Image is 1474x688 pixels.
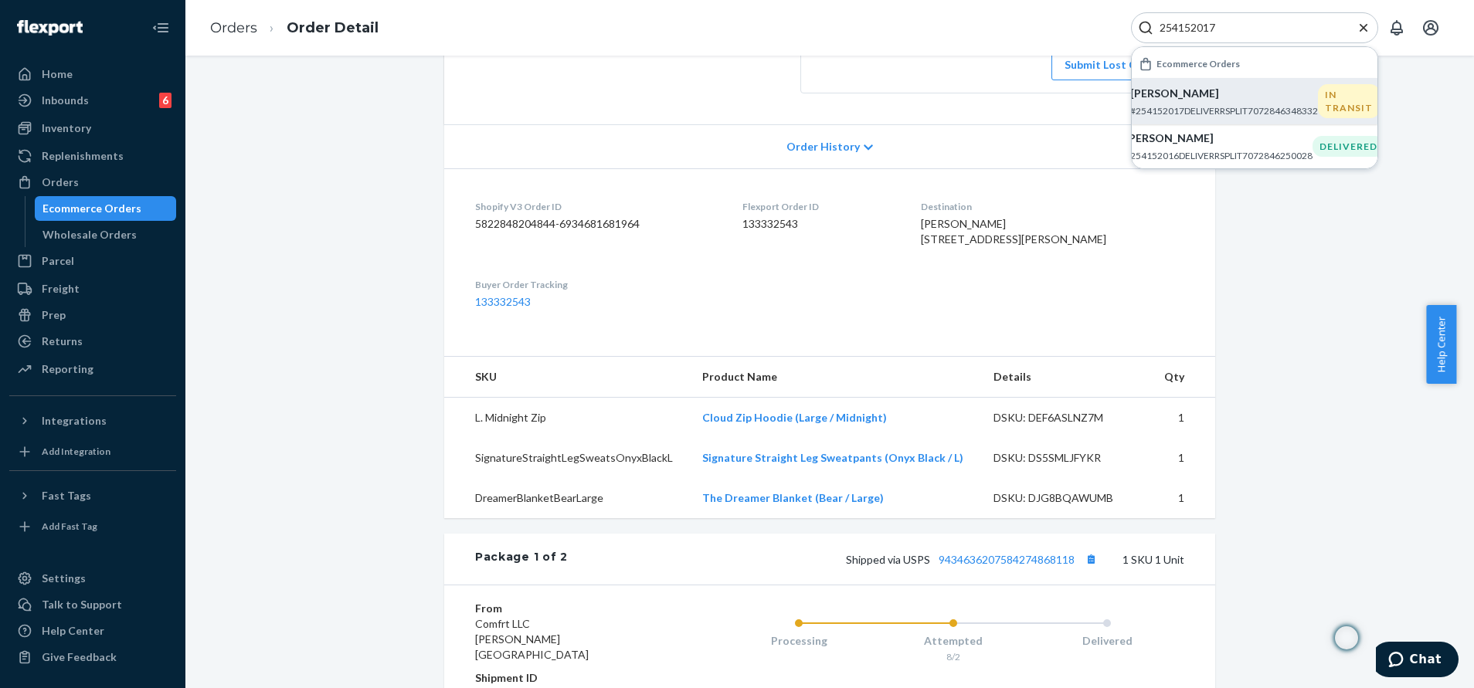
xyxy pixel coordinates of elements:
[1125,149,1313,162] p: #254152016DELIVERRSPLIT7072846250028
[475,549,568,569] div: Package 1 of 2
[9,439,176,464] a: Add Integration
[145,12,176,43] button: Close Navigation
[786,139,860,154] span: Order History
[9,619,176,643] a: Help Center
[9,249,176,273] a: Parcel
[742,200,897,213] dt: Flexport Order ID
[17,20,83,36] img: Flexport logo
[742,216,897,232] dd: 133332543
[42,227,137,242] div: Wholesale Orders
[1313,136,1384,157] div: DELIVERED
[876,633,1031,649] div: Attempted
[42,93,89,108] div: Inbounds
[159,93,172,108] div: 6
[9,329,176,354] a: Returns
[846,553,1101,566] span: Shipped via USPS
[475,601,660,616] dt: From
[9,408,176,433] button: Integrations
[210,19,257,36] a: Orders
[1356,20,1371,36] button: Close Search
[475,670,660,686] dt: Shipment ID
[1381,12,1412,43] button: Open notifications
[921,200,1184,213] dt: Destination
[9,592,176,617] button: Talk to Support
[444,398,690,439] td: L. Midnight Zip
[1125,130,1313,146] p: [PERSON_NAME]
[9,303,176,327] a: Prep
[702,451,963,464] a: Signature Straight Leg Sweatpants (Onyx Black / L)
[1138,20,1153,36] svg: Search Icon
[42,520,97,533] div: Add Fast Tag
[939,553,1075,566] a: 9434636207584274868118
[287,19,379,36] a: Order Detail
[444,357,690,398] th: SKU
[1150,398,1215,439] td: 1
[42,334,83,349] div: Returns
[475,200,718,213] dt: Shopify V3 Order ID
[42,649,117,665] div: Give Feedback
[9,144,176,168] a: Replenishments
[9,276,176,301] a: Freight
[1318,84,1380,118] div: IN TRANSIT
[993,450,1139,466] div: DSKU: DS5SMLJFYKR
[9,566,176,591] a: Settings
[42,445,110,458] div: Add Integration
[702,411,887,424] a: Cloud Zip Hoodie (Large / Midnight)
[198,5,391,51] ol: breadcrumbs
[444,478,690,518] td: DreamerBlanketBearLarge
[9,116,176,141] a: Inventory
[475,216,718,232] dd: 5822848204844-6934681681964
[42,253,74,269] div: Parcel
[1153,20,1343,36] input: Search Input
[1156,59,1240,69] h6: Ecommerce Orders
[9,170,176,195] a: Orders
[42,66,73,82] div: Home
[568,549,1184,569] div: 1 SKU 1 Unit
[42,361,93,377] div: Reporting
[42,175,79,190] div: Orders
[9,357,176,381] a: Reporting
[9,62,176,86] a: Home
[876,650,1031,663] div: 8/2
[1415,12,1446,43] button: Open account menu
[1130,104,1318,117] p: #254152017DELIVERRSPLIT7072846348332
[9,88,176,113] a: Inbounds6
[981,357,1151,398] th: Details
[42,120,91,136] div: Inventory
[722,633,876,649] div: Processing
[1150,438,1215,478] td: 1
[42,201,141,216] div: Ecommerce Orders
[35,222,177,247] a: Wholesale Orders
[444,438,690,478] td: SignatureStraightLegSweatsOnyxBlackL
[9,645,176,669] button: Give Feedback
[35,196,177,221] a: Ecommerce Orders
[9,514,176,539] a: Add Fast Tag
[1376,642,1459,680] iframe: Opens a widget where you can chat to one of our agents
[42,307,66,323] div: Prep
[42,571,86,586] div: Settings
[475,278,718,291] dt: Buyer Order Tracking
[702,491,884,504] a: The Dreamer Blanket (Bear / Large)
[690,357,981,398] th: Product Name
[921,217,1106,246] span: [PERSON_NAME] [STREET_ADDRESS][PERSON_NAME]
[42,413,107,429] div: Integrations
[993,410,1139,425] div: DSKU: DEF6ASLNZ7M
[42,623,104,639] div: Help Center
[1030,633,1184,649] div: Delivered
[475,617,589,661] span: Comfrt LLC [PERSON_NAME][GEOGRAPHIC_DATA]
[9,483,176,508] button: Fast Tags
[993,490,1139,506] div: DSKU: DJG8BQAWUMB
[1150,357,1215,398] th: Qty
[475,295,531,308] a: 133332543
[42,148,124,164] div: Replenishments
[42,597,122,612] div: Talk to Support
[1051,49,1171,80] button: Submit Lost Claim
[42,281,80,297] div: Freight
[42,488,91,503] div: Fast Tags
[1130,86,1318,101] p: [PERSON_NAME]
[1150,478,1215,518] td: 1
[1081,549,1101,569] button: Copy tracking number
[1426,305,1456,384] button: Help Center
